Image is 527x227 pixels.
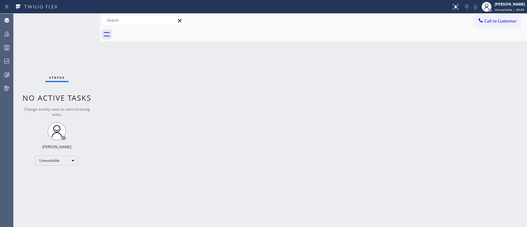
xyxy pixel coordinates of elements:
div: [PERSON_NAME] [495,2,525,7]
div: [PERSON_NAME] [42,144,71,149]
input: Search [102,15,185,25]
button: Mute [471,2,480,11]
span: Call to Customer [484,18,517,24]
span: Status [49,75,65,80]
span: Change activity state to start receiving tasks. [24,107,90,117]
span: No active tasks [23,93,91,103]
div: Unavailable [35,156,78,166]
button: Call to Customer [474,15,521,27]
span: Unavailable | 34:46 [495,7,524,12]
